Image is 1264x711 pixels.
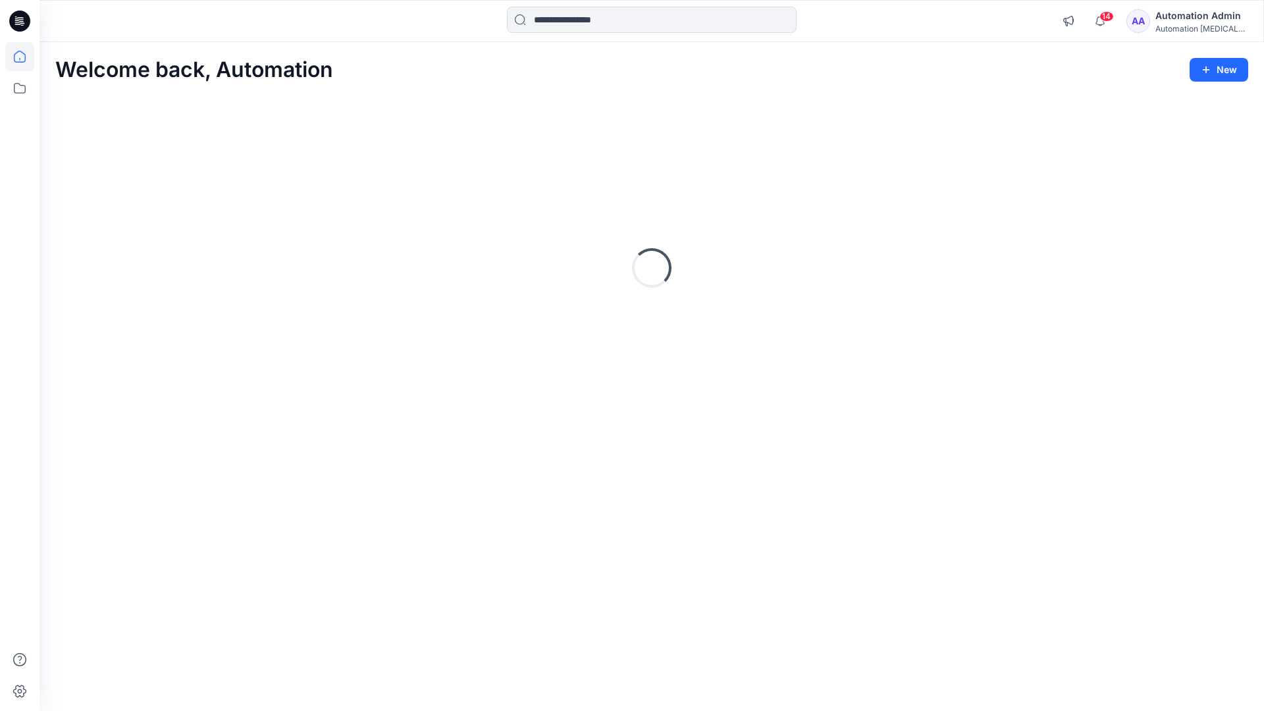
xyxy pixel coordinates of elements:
[1155,24,1248,34] div: Automation [MEDICAL_DATA]...
[1155,8,1248,24] div: Automation Admin
[55,58,333,82] h2: Welcome back, Automation
[1190,58,1248,82] button: New
[1099,11,1114,22] span: 14
[1126,9,1150,33] div: AA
